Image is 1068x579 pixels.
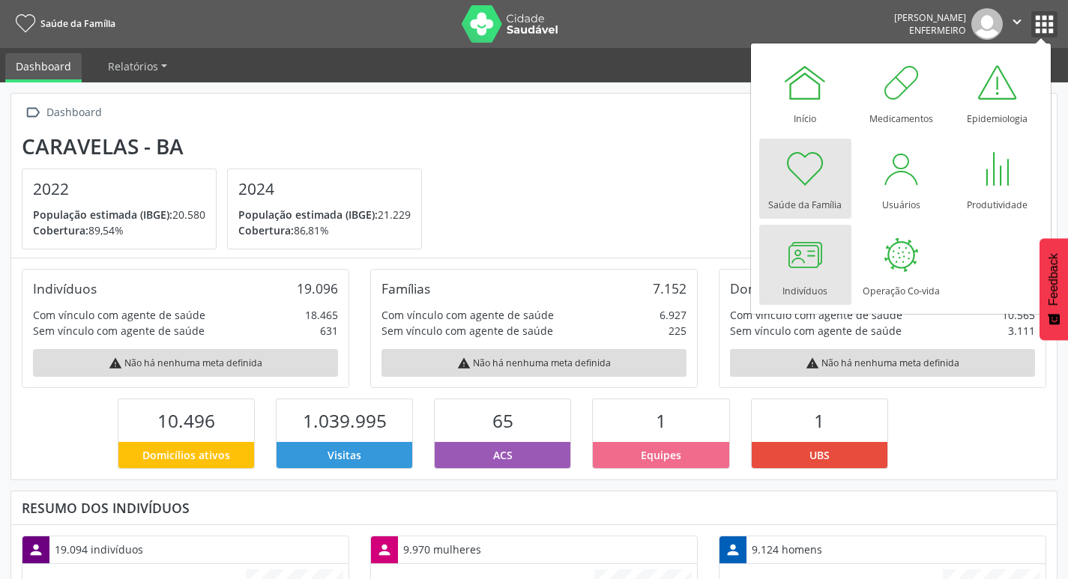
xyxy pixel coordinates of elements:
div: 3.111 [1008,323,1035,339]
div: 19.096 [297,280,338,297]
a: Saúde da Família [10,11,115,36]
div: 6.927 [660,307,687,323]
span: Cobertura: [33,223,88,237]
div: Com vínculo com agente de saúde [381,307,554,323]
div: Com vínculo com agente de saúde [730,307,902,323]
p: 20.580 [33,207,205,222]
div: 19.094 indivíduos [49,536,148,563]
div: 9.970 mulheres [398,536,486,563]
div: Sem vínculo com agente de saúde [730,323,902,339]
div: 225 [669,323,687,339]
h4: 2022 [33,180,205,198]
div: Sem vínculo com agente de saúde [33,323,205,339]
div: Caravelas - BA [22,134,432,159]
span: 65 [492,408,513,433]
div: Não há nenhuma meta definida [730,349,1035,377]
img: img [971,8,1003,40]
span: Saúde da Família [40,17,115,30]
div: Domicílios [730,280,792,297]
i: person [725,542,741,558]
span: Equipes [641,447,681,463]
span: Domicílios ativos [142,447,230,463]
span: UBS [809,447,830,463]
a: Saúde da Família [759,139,851,219]
div: 7.152 [653,280,687,297]
span: Cobertura: [238,223,294,237]
i: person [28,542,44,558]
div: Resumo dos indivíduos [22,500,1046,516]
div: 18.465 [305,307,338,323]
a: Produtividade [951,139,1043,219]
button: apps [1031,11,1058,37]
a:  Dashboard [22,102,104,124]
i: warning [109,357,122,370]
span: População estimada (IBGE): [33,207,172,222]
div: Com vínculo com agente de saúde [33,307,205,323]
i: warning [806,357,819,370]
div: Não há nenhuma meta definida [381,349,687,377]
div: Indivíduos [33,280,97,297]
span: Feedback [1047,253,1061,306]
a: Usuários [855,139,947,219]
h4: 2024 [238,180,411,198]
i:  [22,102,43,124]
span: 1 [814,408,824,433]
button:  [1003,8,1031,40]
div: 9.124 homens [746,536,827,563]
span: Enfermeiro [909,24,966,37]
div: Sem vínculo com agente de saúde [381,323,553,339]
a: Operação Co-vida [855,225,947,305]
div: 10.565 [1002,307,1035,323]
span: ACS [493,447,513,463]
p: 21.229 [238,207,411,222]
a: Dashboard [5,53,82,82]
p: 86,81% [238,222,411,238]
span: 1.039.995 [303,408,387,433]
div: 631 [320,323,338,339]
div: Famílias [381,280,430,297]
div: [PERSON_NAME] [894,11,966,24]
a: Medicamentos [855,52,947,133]
a: Indivíduos [759,225,851,305]
span: 10.496 [157,408,215,433]
span: 1 [656,408,666,433]
span: Relatórios [108,59,158,73]
button: Feedback - Mostrar pesquisa [1040,238,1068,340]
span: Visitas [328,447,361,463]
a: Início [759,52,851,133]
i: person [376,542,393,558]
div: Não há nenhuma meta definida [33,349,338,377]
p: 89,54% [33,222,205,238]
i:  [1009,13,1025,30]
a: Epidemiologia [951,52,1043,133]
span: População estimada (IBGE): [238,207,378,222]
i: warning [457,357,471,370]
a: Relatórios [97,53,178,79]
div: Dashboard [43,102,104,124]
